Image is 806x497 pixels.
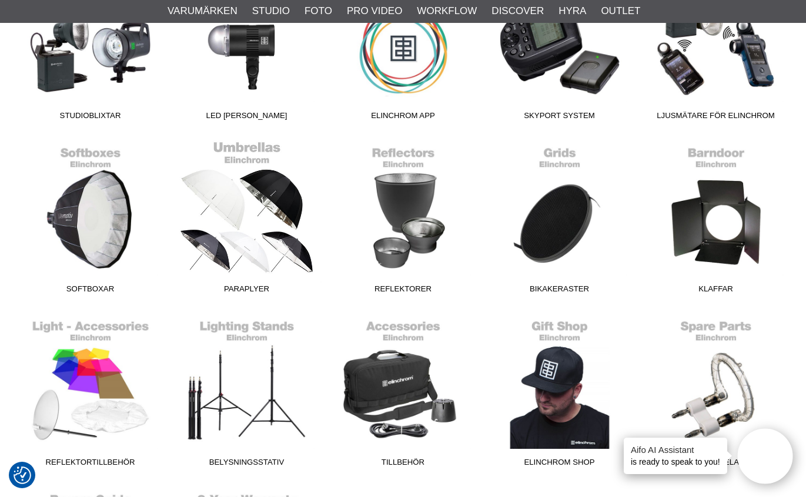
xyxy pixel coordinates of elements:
span: Reflektorer [325,283,481,299]
a: Reflektorer [325,140,481,299]
a: Belysningsstativ [169,314,325,472]
a: Foto [305,4,332,19]
a: Tillbehör [325,314,481,472]
span: Skyport System [481,110,638,126]
a: Reservdelar [638,314,794,472]
a: Bikakeraster [481,140,638,299]
a: Studio [252,4,290,19]
a: Softboxar [12,140,169,299]
a: Paraplyer [169,140,325,299]
a: Varumärken [168,4,238,19]
a: Workflow [417,4,477,19]
span: Elinchrom App [325,110,481,126]
a: Pro Video [347,4,402,19]
a: Hyra [558,4,586,19]
a: Elinchrom Shop [481,314,638,472]
span: Klaffar [638,283,794,299]
div: is ready to speak to you! [624,438,727,474]
a: Reflektortillbehör [12,314,169,472]
span: LED [PERSON_NAME] [169,110,325,126]
button: Samtyckesinställningar [14,465,31,486]
span: Paraplyer [169,283,325,299]
span: Studioblixtar [12,110,169,126]
h4: Aifo AI Assistant [631,444,720,456]
a: Discover [491,4,544,19]
a: Klaffar [638,140,794,299]
span: Belysningsstativ [169,456,325,472]
a: Outlet [601,4,640,19]
span: Reflektortillbehör [12,456,169,472]
span: Ljusmätare för Elinchrom [638,110,794,126]
span: Tillbehör [325,456,481,472]
span: Softboxar [12,283,169,299]
span: Bikakeraster [481,283,638,299]
span: Elinchrom Shop [481,456,638,472]
img: Revisit consent button [14,466,31,484]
